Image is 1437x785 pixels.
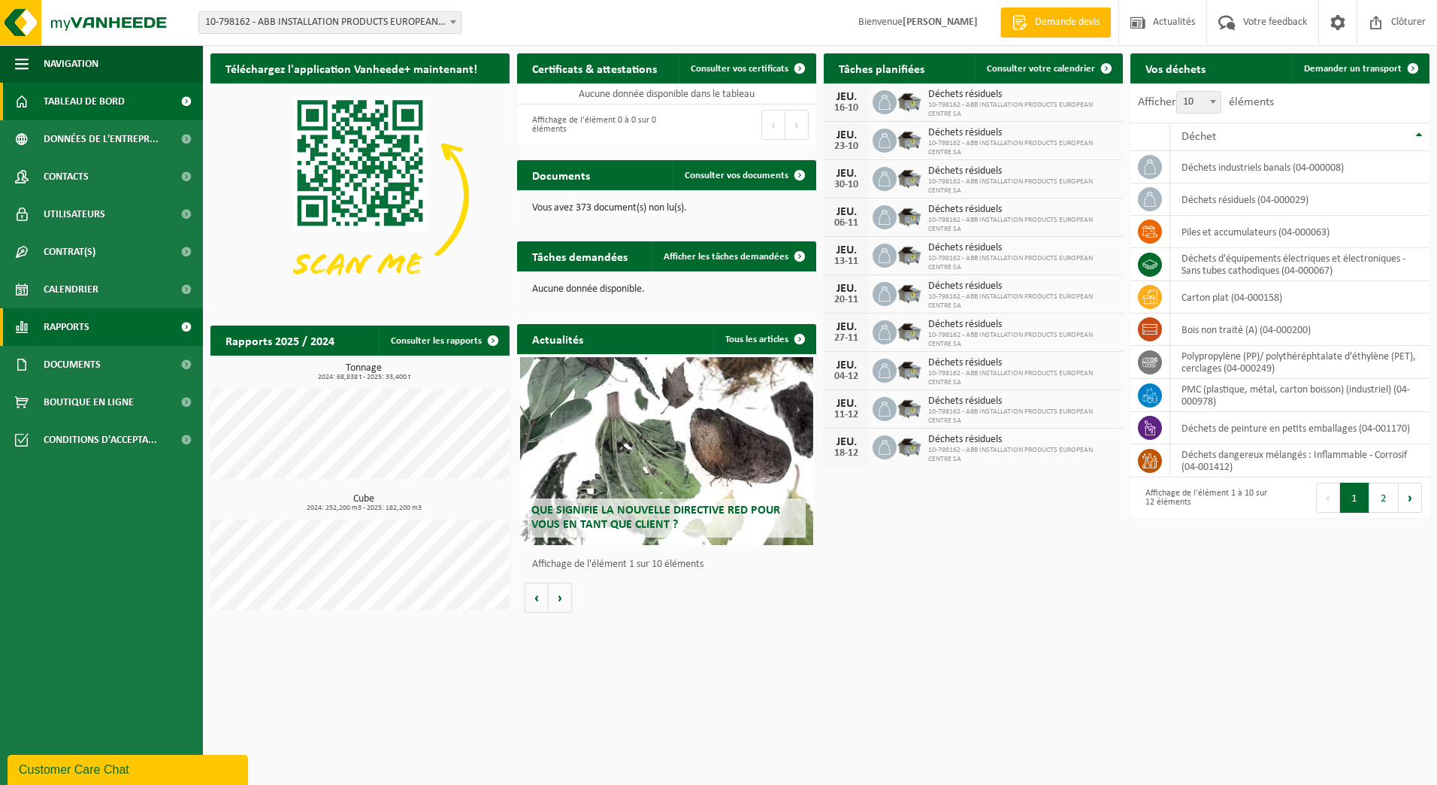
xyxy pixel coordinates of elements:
[218,374,510,381] span: 2024: 68,838 t - 2025: 33,400 t
[928,357,1115,369] span: Déchets résiduels
[1000,8,1111,38] a: Demande devis
[218,363,510,381] h3: Tonnage
[831,410,861,420] div: 11-12
[532,203,801,214] p: Vous avez 373 document(s) non lu(s).
[987,64,1095,74] span: Consulter votre calendrier
[831,244,861,256] div: JEU.
[831,321,861,333] div: JEU.
[831,129,861,141] div: JEU.
[1170,314,1429,346] td: bois non traité (A) (04-000200)
[928,165,1115,177] span: Déchets résiduels
[903,17,978,28] strong: [PERSON_NAME]
[1170,183,1429,216] td: déchets résiduels (04-000029)
[831,141,861,152] div: 23-10
[1292,53,1428,83] a: Demander un transport
[44,195,105,233] span: Utilisateurs
[379,326,508,356] a: Consulter les rapports
[44,271,98,308] span: Calendrier
[1138,96,1274,108] label: Afficher éléments
[44,308,89,346] span: Rapports
[928,331,1115,349] span: 10-798162 - ABB INSTALLATION PRODUCTS EUROPEAN CENTRE SA
[928,101,1115,119] span: 10-798162 - ABB INSTALLATION PRODUCTS EUROPEAN CENTRE SA
[525,108,659,141] div: Affichage de l'élément 0 à 0 sur 0 éléments
[897,280,922,305] img: WB-5000-GAL-GY-01
[897,126,922,152] img: WB-5000-GAL-GY-01
[831,448,861,459] div: 18-12
[44,383,134,421] span: Boutique en ligne
[531,505,780,531] span: Que signifie la nouvelle directive RED pour vous en tant que client ?
[975,53,1121,83] a: Consulter votre calendrier
[44,120,159,158] span: Données de l'entrepr...
[1170,346,1429,379] td: polypropylène (PP)/ polythéréphtalate d'éthylène (PET), cerclages (04-000249)
[210,326,349,355] h2: Rapports 2025 / 2024
[897,165,922,190] img: WB-5000-GAL-GY-01
[218,494,510,512] h3: Cube
[673,160,815,190] a: Consulter vos documents
[44,45,98,83] span: Navigation
[928,408,1115,426] span: 10-798162 - ABB INSTALLATION PRODUCTS EUROPEAN CENTRE SA
[1399,483,1422,513] button: Next
[897,318,922,344] img: WB-5000-GAL-GY-01
[928,319,1115,331] span: Déchets résiduels
[831,359,861,371] div: JEU.
[1170,216,1429,248] td: Piles et accumulateurs (04-000063)
[8,752,251,785] iframe: chat widget
[44,233,95,271] span: Contrat(s)
[897,203,922,229] img: WB-5000-GAL-GY-01
[1031,15,1103,30] span: Demande devis
[1304,64,1402,74] span: Demander un transport
[928,127,1115,139] span: Déchets résiduels
[928,139,1115,157] span: 10-798162 - ABB INSTALLATION PRODUCTS EUROPEAN CENTRE SA
[1138,481,1272,514] div: Affichage de l'élément 1 à 10 sur 12 éléments
[1170,281,1429,314] td: carton plat (04-000158)
[517,83,816,105] td: Aucune donnée disponible dans le tableau
[1170,444,1429,477] td: déchets dangereux mélangés : Inflammable - Corrosif (04-001412)
[1181,131,1216,143] span: Déchet
[210,53,492,83] h2: Téléchargez l'application Vanheede+ maintenant!
[785,110,809,140] button: Next
[44,346,101,383] span: Documents
[1170,412,1429,444] td: déchets de peinture en petits emballages (04-001170)
[928,292,1115,311] span: 10-798162 - ABB INSTALLATION PRODUCTS EUROPEAN CENTRE SA
[928,177,1115,195] span: 10-798162 - ABB INSTALLATION PRODUCTS EUROPEAN CENTRE SA
[685,171,788,180] span: Consulter vos documents
[831,295,861,305] div: 20-11
[831,283,861,295] div: JEU.
[44,158,89,195] span: Contacts
[1176,91,1221,114] span: 10
[928,446,1115,464] span: 10-798162 - ABB INSTALLATION PRODUCTS EUROPEAN CENTRE SA
[897,356,922,382] img: WB-5000-GAL-GY-01
[664,252,788,262] span: Afficher les tâches demandées
[532,559,809,570] p: Affichage de l'élément 1 sur 10 éléments
[928,369,1115,387] span: 10-798162 - ABB INSTALLATION PRODUCTS EUROPEAN CENTRE SA
[1316,483,1340,513] button: Previous
[210,83,510,308] img: Download de VHEPlus App
[897,433,922,459] img: WB-5000-GAL-GY-01
[831,256,861,267] div: 13-11
[897,241,922,267] img: WB-5000-GAL-GY-01
[897,395,922,420] img: WB-5000-GAL-GY-01
[1170,379,1429,412] td: PMC (plastique, métal, carton boisson) (industriel) (04-000978)
[928,280,1115,292] span: Déchets résiduels
[517,53,672,83] h2: Certificats & attestations
[44,83,125,120] span: Tableau de bord
[198,11,461,34] span: 10-798162 - ABB INSTALLATION PRODUCTS EUROPEAN CENTRE SA - HOUDENG-GOEGNIES
[525,583,549,613] button: Vorige
[691,64,788,74] span: Consulter vos certificats
[831,91,861,103] div: JEU.
[199,12,461,33] span: 10-798162 - ABB INSTALLATION PRODUCTS EUROPEAN CENTRE SA - HOUDENG-GOEGNIES
[928,396,1115,408] span: Déchets résiduels
[1170,248,1429,281] td: déchets d'équipements électriques et électroniques - Sans tubes cathodiques (04-000067)
[549,583,572,613] button: Volgende
[928,89,1115,101] span: Déchets résiduels
[517,160,605,189] h2: Documents
[831,218,861,229] div: 06-11
[831,333,861,344] div: 27-11
[520,357,813,545] a: Que signifie la nouvelle directive RED pour vous en tant que client ?
[1340,483,1369,513] button: 1
[831,180,861,190] div: 30-10
[532,284,801,295] p: Aucune donnée disponible.
[824,53,939,83] h2: Tâches planifiées
[831,398,861,410] div: JEU.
